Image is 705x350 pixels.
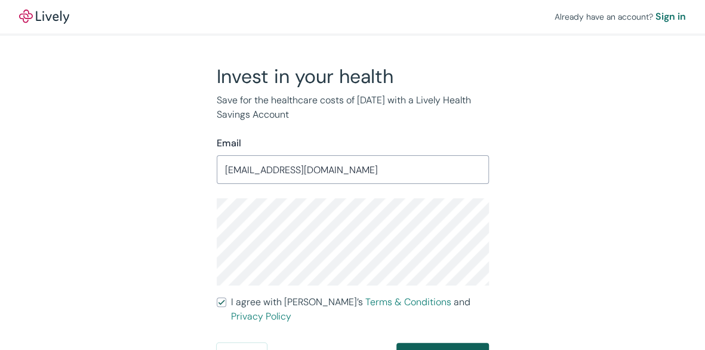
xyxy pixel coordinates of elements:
p: Save for the healthcare costs of [DATE] with a Lively Health Savings Account [217,93,489,122]
h2: Invest in your health [217,65,489,88]
div: Already have an account? [555,10,686,24]
span: I agree with [PERSON_NAME]’s and [231,295,489,324]
a: Privacy Policy [231,310,291,323]
a: Terms & Conditions [365,296,451,308]
a: Sign in [655,10,686,24]
label: Email [217,136,241,151]
img: Lively [19,10,69,24]
a: LivelyLively [19,10,69,24]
